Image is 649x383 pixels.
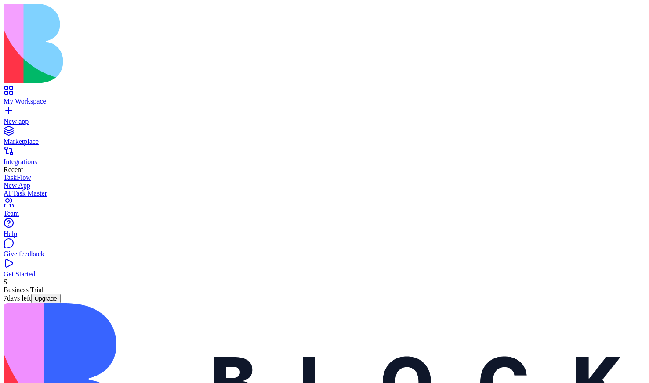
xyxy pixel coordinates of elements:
div: Marketplace [4,138,645,146]
a: Upgrade [31,294,61,302]
a: Give feedback [4,242,645,258]
a: New app [4,110,645,125]
a: Help [4,222,645,238]
div: Team [4,210,645,218]
a: AI Task Master [4,190,645,197]
span: S [4,278,7,286]
div: Give feedback [4,250,645,258]
div: New app [4,118,645,125]
a: Integrations [4,150,645,166]
a: TaskFlow [4,174,645,182]
button: Upgrade [31,294,61,303]
div: Get Started [4,270,645,278]
a: Get Started [4,262,645,278]
img: logo [4,4,357,83]
span: Business Trial [4,286,44,302]
div: My Workspace [4,97,645,105]
a: Marketplace [4,130,645,146]
a: My Workspace [4,89,645,105]
span: Recent [4,166,23,173]
div: Integrations [4,158,645,166]
a: Team [4,202,645,218]
div: Help [4,230,645,238]
a: New App [4,182,645,190]
span: 7 days left [4,294,31,302]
